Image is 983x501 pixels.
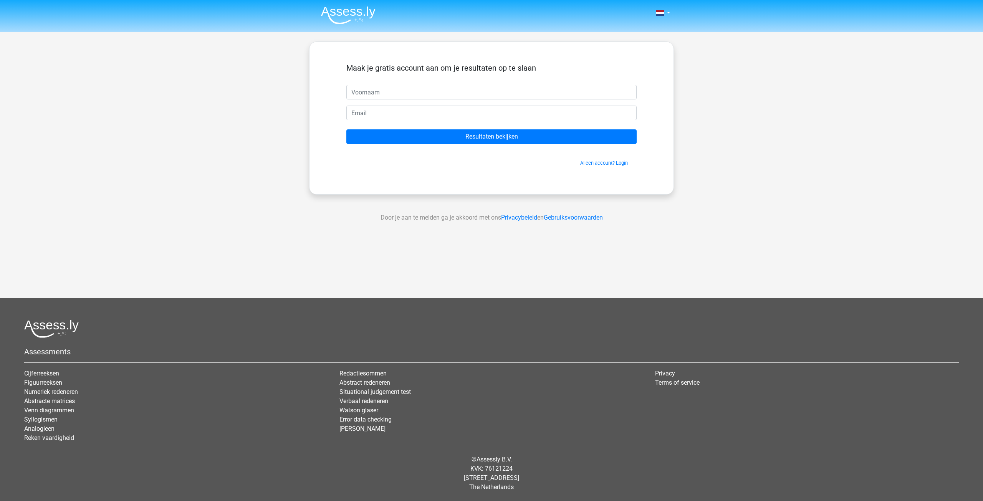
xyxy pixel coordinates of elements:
a: Venn diagrammen [24,407,74,414]
a: Assessly B.V. [477,456,512,463]
a: Al een account? Login [580,160,628,166]
a: Gebruiksvoorwaarden [544,214,603,221]
a: Abstract redeneren [339,379,390,386]
a: Error data checking [339,416,392,423]
a: Terms of service [655,379,700,386]
a: Reken vaardigheid [24,434,74,441]
a: Figuurreeksen [24,379,62,386]
a: Verbaal redeneren [339,397,388,405]
img: Assessly [321,6,376,24]
a: Numeriek redeneren [24,388,78,395]
a: Redactiesommen [339,370,387,377]
a: Situational judgement test [339,388,411,395]
h5: Assessments [24,347,959,356]
a: Privacy [655,370,675,377]
div: © KVK: 76121224 [STREET_ADDRESS] The Netherlands [18,449,965,498]
a: Privacybeleid [501,214,537,221]
a: [PERSON_NAME] [339,425,386,432]
h5: Maak je gratis account aan om je resultaten op te slaan [346,63,637,73]
a: Cijferreeksen [24,370,59,377]
img: Assessly logo [24,320,79,338]
input: Email [346,106,637,120]
input: Voornaam [346,85,637,99]
a: Watson glaser [339,407,378,414]
input: Resultaten bekijken [346,129,637,144]
a: Analogieen [24,425,55,432]
a: Syllogismen [24,416,58,423]
a: Abstracte matrices [24,397,75,405]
